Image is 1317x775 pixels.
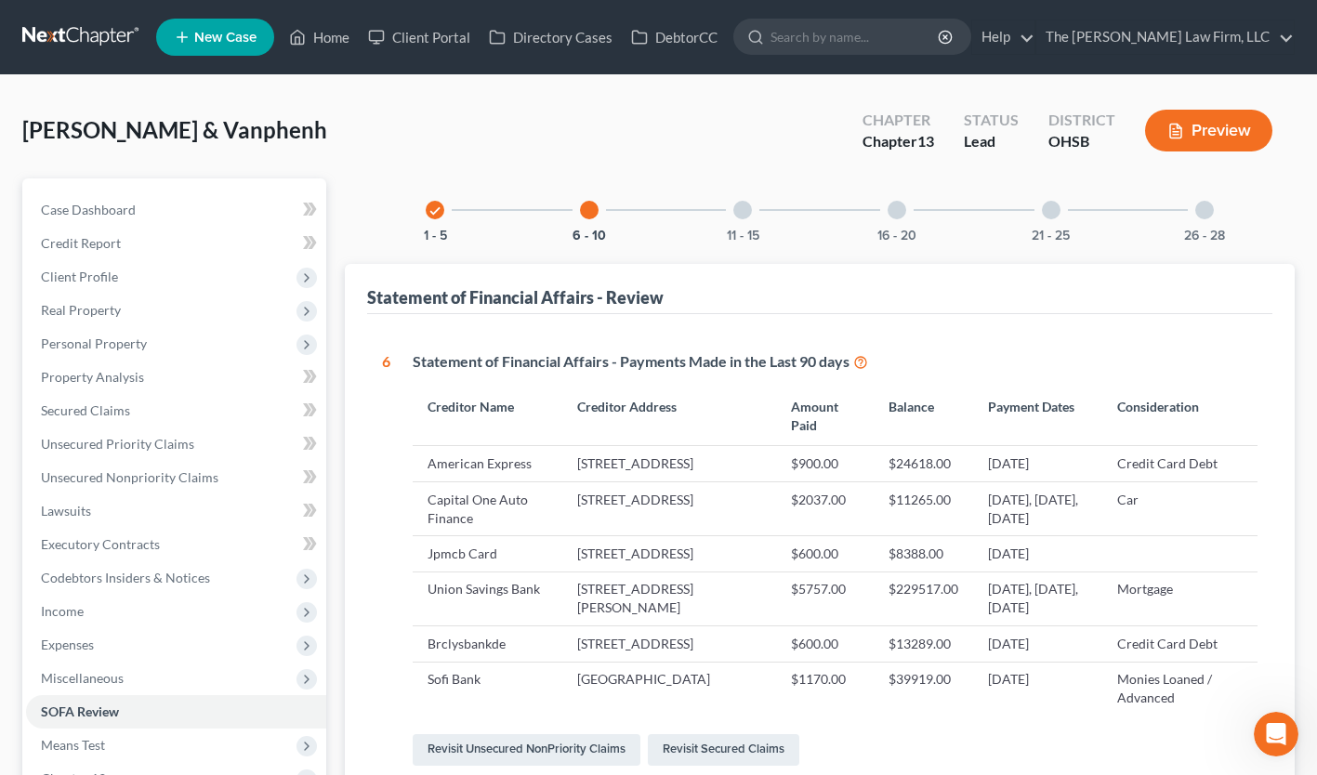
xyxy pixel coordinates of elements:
th: Amount Paid [776,387,874,446]
div: We encourage you to use the to answer any questions and we will respond to any unanswered inquiri... [30,312,290,385]
span: Secured Claims [41,402,130,418]
p: Active [DATE] [90,23,172,42]
span: Lawsuits [41,503,91,519]
button: 6 - 10 [573,230,606,243]
button: 1 - 5 [424,230,447,243]
a: SOFA Review [26,695,326,729]
div: Lead [964,131,1019,152]
span: New Case [194,31,257,45]
span: SOFA Review [41,703,119,719]
h1: [PERSON_NAME] [90,9,211,23]
button: Emoji picker [59,609,73,624]
div: [PERSON_NAME] • 3h ago [30,409,176,420]
div: Close [326,7,360,41]
button: Upload attachment [29,609,44,624]
span: Property Analysis [41,369,144,385]
td: [DATE], [DATE], [DATE] [973,571,1103,625]
td: Credit Card Debt [1102,626,1258,662]
th: Consideration [1102,387,1258,446]
td: Monies Loaned / Advanced [1102,662,1258,716]
span: Client Profile [41,269,118,284]
div: In observance of the NextChapter team will be out of office on . Our team will be unavailable for... [30,157,290,303]
button: Preview [1145,110,1272,151]
a: Client Portal [359,20,480,54]
div: Status [964,110,1019,131]
a: DebtorCC [622,20,727,54]
a: Unsecured Nonpriority Claims [26,461,326,494]
button: Gif picker [88,609,103,624]
a: Home [280,20,359,54]
td: $13289.00 [874,626,973,662]
td: Mortgage [1102,571,1258,625]
td: $2037.00 [776,481,874,535]
a: Revisit Secured Claims [648,734,799,766]
span: Unsecured Priority Claims [41,436,194,452]
button: 21 - 25 [1032,230,1070,243]
th: Creditor Address [562,387,776,446]
a: Directory Cases [480,20,622,54]
i: check [428,204,441,217]
div: 6 [382,351,390,769]
td: $5757.00 [776,571,874,625]
td: [STREET_ADDRESS] [562,626,776,662]
td: Car [1102,481,1258,535]
textarea: Message… [16,570,356,601]
div: In observance ofColumbus/Indigenous Peoples’ Day,the NextChapter team will be out of office on[DA... [15,146,305,405]
td: $900.00 [776,446,874,481]
td: Jpmcb Card [413,536,562,571]
span: Real Property [41,302,121,318]
a: Secured Claims [26,394,326,427]
td: [STREET_ADDRESS] [562,481,776,535]
a: Unsecured Priority Claims [26,427,326,461]
a: Help Center [30,313,251,347]
div: Emma says… [15,146,357,446]
div: Statement of Financial Affairs - Payments Made in the Last 90 days [413,351,1258,373]
span: Case Dashboard [41,202,136,217]
td: [GEOGRAPHIC_DATA] [562,662,776,716]
td: $229517.00 [874,571,973,625]
td: [DATE] [973,662,1103,716]
span: Credit Report [41,235,121,251]
div: Statement of Financial Affairs - Review [367,286,664,309]
td: Capital One Auto Finance [413,481,562,535]
td: [STREET_ADDRESS] [562,536,776,571]
div: Chapter [863,110,934,131]
span: [PERSON_NAME] & Vanphenh [22,116,327,143]
a: Executory Contracts [26,528,326,561]
a: The [PERSON_NAME] Law Firm, LLC [1036,20,1294,54]
span: Personal Property [41,335,147,351]
span: Expenses [41,637,94,652]
td: $600.00 [776,626,874,662]
button: 11 - 15 [727,230,759,243]
a: Help [972,20,1034,54]
span: Executory Contracts [41,536,160,552]
span: Income [41,603,84,619]
span: Codebtors Insiders & Notices [41,570,210,585]
button: Home [291,7,326,43]
td: American Express [413,446,562,481]
a: Lawsuits [26,494,326,528]
iframe: Intercom live chat [1254,712,1298,756]
div: OHSB [1048,131,1115,152]
td: [STREET_ADDRESS][PERSON_NAME] [562,571,776,625]
td: $8388.00 [874,536,973,571]
td: $11265.00 [874,481,973,535]
div: Chapter [863,131,934,152]
td: $1170.00 [776,662,874,716]
td: Sofi Bank [413,662,562,716]
a: Property Analysis [26,361,326,394]
td: Union Savings Bank [413,571,562,625]
span: Unsecured Nonpriority Claims [41,469,218,485]
td: Credit Card Debt [1102,446,1258,481]
td: [DATE] [973,536,1103,571]
input: Search by name... [770,20,941,54]
button: go back [12,7,47,43]
b: Columbus/Indigenous Peoples’ Day, [30,177,268,210]
a: Revisit Unsecured NonPriority Claims [413,734,640,766]
th: Balance [874,387,973,446]
td: $600.00 [776,536,874,571]
td: [DATE] [973,446,1103,481]
th: Payment Dates [973,387,1103,446]
div: District [1048,110,1115,131]
td: [DATE] [973,626,1103,662]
